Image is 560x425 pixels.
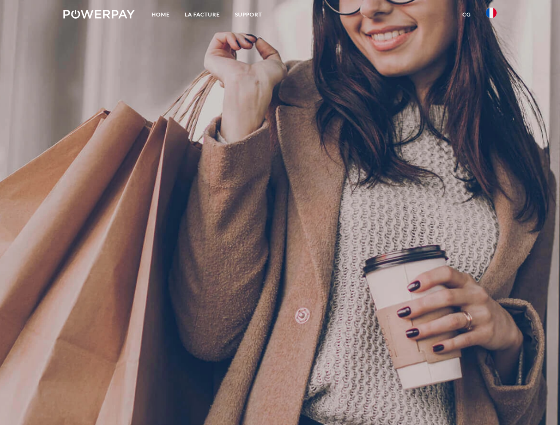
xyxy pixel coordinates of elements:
[63,10,135,19] img: logo-powerpay-white.svg
[144,7,177,23] a: Home
[227,7,270,23] a: Support
[486,8,497,18] img: fr
[455,7,478,23] a: CG
[177,7,227,23] a: LA FACTURE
